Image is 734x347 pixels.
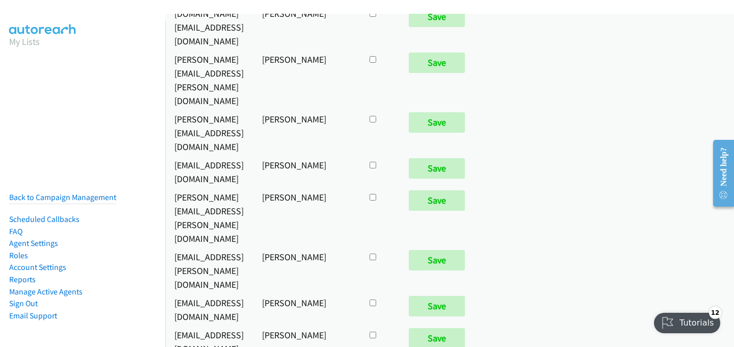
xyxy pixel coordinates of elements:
input: Save [409,53,465,73]
a: Scheduled Callbacks [9,214,80,224]
input: Save [409,7,465,27]
input: Save [409,250,465,270]
a: Manage Active Agents [9,287,83,296]
input: Save [409,158,465,179]
td: [DOMAIN_NAME][EMAIL_ADDRESS][DOMAIN_NAME] [165,4,253,50]
input: Save [409,190,465,211]
td: [PERSON_NAME] [253,156,358,188]
td: [PERSON_NAME] [253,247,358,293]
td: [PERSON_NAME][EMAIL_ADDRESS][PERSON_NAME][DOMAIN_NAME] [165,50,253,110]
input: Save [409,296,465,316]
td: [EMAIL_ADDRESS][PERSON_NAME][DOMAIN_NAME] [165,247,253,293]
a: Roles [9,251,28,260]
iframe: Resource Center [705,133,734,214]
td: [EMAIL_ADDRESS][DOMAIN_NAME] [165,156,253,188]
td: [PERSON_NAME] [253,50,358,110]
input: Save [409,112,465,133]
iframe: Checklist [648,303,726,339]
td: [PERSON_NAME][EMAIL_ADDRESS][DOMAIN_NAME] [165,110,253,156]
td: [PERSON_NAME] [253,293,358,326]
td: [EMAIL_ADDRESS][DOMAIN_NAME] [165,293,253,326]
a: Email Support [9,311,57,320]
a: My Lists [9,36,40,47]
td: [PERSON_NAME] [253,188,358,247]
a: FAQ [9,227,22,236]
td: [PERSON_NAME] [253,110,358,156]
a: Reports [9,275,36,284]
a: Sign Out [9,299,38,308]
a: Back to Campaign Management [9,192,116,202]
td: [PERSON_NAME][EMAIL_ADDRESS][PERSON_NAME][DOMAIN_NAME] [165,188,253,247]
a: Agent Settings [9,238,58,248]
a: Account Settings [9,262,66,272]
td: [PERSON_NAME] [253,4,358,50]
